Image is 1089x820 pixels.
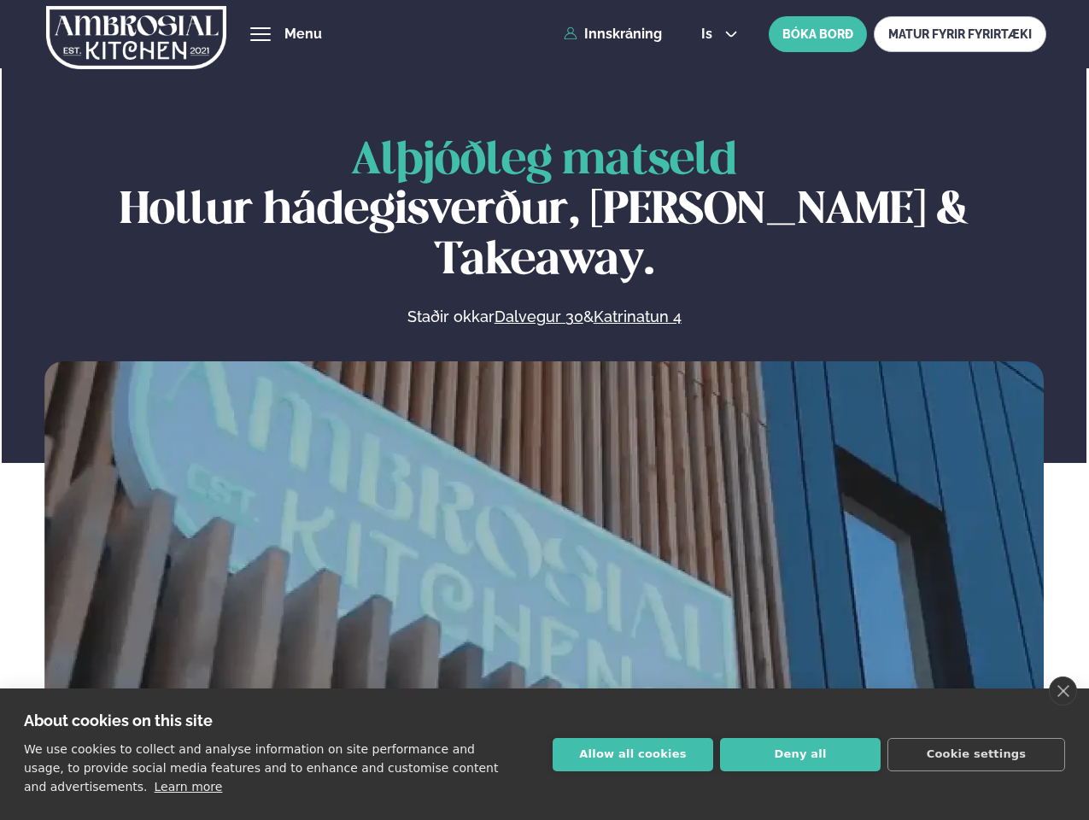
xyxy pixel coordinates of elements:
button: Allow all cookies [553,738,713,771]
a: Dalvegur 30 [495,307,583,327]
strong: About cookies on this site [24,712,213,729]
p: We use cookies to collect and analyse information on site performance and usage, to provide socia... [24,742,498,794]
span: Alþjóðleg matseld [351,140,737,183]
p: Staðir okkar & [221,307,867,327]
a: close [1049,676,1077,706]
a: MATUR FYRIR FYRIRTÆKI [874,16,1046,52]
button: BÓKA BORÐ [769,16,867,52]
span: is [701,27,717,41]
a: Innskráning [564,26,662,42]
a: Katrinatun 4 [594,307,682,327]
h1: Hollur hádegisverður, [PERSON_NAME] & Takeaway. [44,137,1044,286]
button: is [688,27,752,41]
img: logo [46,3,226,73]
button: hamburger [250,24,271,44]
button: Cookie settings [887,738,1065,771]
button: Deny all [720,738,881,771]
a: Learn more [155,780,223,794]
